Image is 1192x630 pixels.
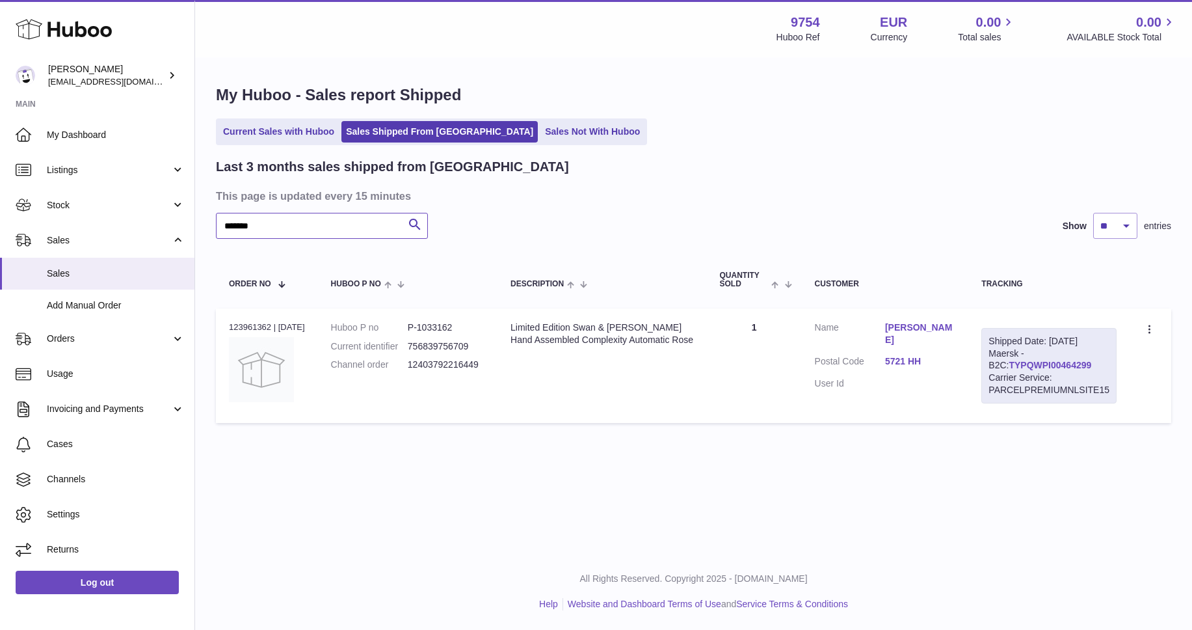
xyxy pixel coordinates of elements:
[981,280,1117,288] div: Tracking
[47,403,171,415] span: Invoicing and Payments
[331,340,408,353] dt: Current identifier
[981,328,1117,404] div: Maersk - B2C:
[568,599,721,609] a: Website and Dashboard Terms of Use
[563,598,848,610] li: and
[1063,220,1087,232] label: Show
[1144,220,1171,232] span: entries
[47,438,185,450] span: Cases
[47,333,171,345] span: Orders
[47,129,185,141] span: My Dashboard
[331,359,408,371] dt: Channel order
[47,199,171,212] span: Stock
[880,14,907,31] strong: EUR
[815,355,885,371] dt: Postal Code
[1009,360,1091,370] a: TYPQWPI00464299
[331,280,381,288] span: Huboo P no
[16,571,179,594] a: Log out
[510,280,564,288] span: Description
[988,335,1109,348] div: Shipped Date: [DATE]
[47,473,185,486] span: Channels
[815,377,885,390] dt: User Id
[885,322,955,346] a: [PERSON_NAME]
[408,359,484,371] dd: 12403792216449
[16,66,35,85] img: info@fieldsluxury.london
[229,337,294,402] img: no-photo.jpg
[815,280,956,288] div: Customer
[958,14,1016,44] a: 0.00 Total sales
[216,85,1171,105] h1: My Huboo - Sales report Shipped
[229,322,305,333] div: 123961362 | [DATE]
[988,372,1109,396] div: Carrier Service: PARCELPREMIUMNLSITE15
[48,63,165,88] div: [PERSON_NAME]
[331,322,408,334] dt: Huboo P no
[1136,14,1161,31] span: 0.00
[510,322,693,346] div: Limited Edition Swan & [PERSON_NAME] Hand Assembled Complexity Automatic Rose
[791,14,820,31] strong: 9754
[47,299,185,312] span: Add Manual Order
[229,280,271,288] span: Order No
[47,164,171,176] span: Listings
[47,234,171,247] span: Sales
[47,368,185,380] span: Usage
[958,31,1016,44] span: Total sales
[871,31,908,44] div: Currency
[776,31,820,44] div: Huboo Ref
[408,322,484,334] dd: P-1033162
[216,189,1168,203] h3: This page is updated every 15 minutes
[976,14,1001,31] span: 0.00
[408,340,484,353] dd: 756839756709
[539,599,558,609] a: Help
[707,308,802,423] td: 1
[1066,31,1176,44] span: AVAILABLE Stock Total
[540,121,644,143] a: Sales Not With Huboo
[1066,14,1176,44] a: 0.00 AVAILABLE Stock Total
[47,508,185,521] span: Settings
[205,573,1182,585] p: All Rights Reserved. Copyright 2025 - [DOMAIN_NAME]
[885,355,955,368] a: 5721 HH
[736,599,848,609] a: Service Terms & Conditions
[47,543,185,556] span: Returns
[720,271,769,288] span: Quantity Sold
[815,322,885,349] dt: Name
[216,158,569,176] h2: Last 3 months sales shipped from [GEOGRAPHIC_DATA]
[47,267,185,280] span: Sales
[48,76,191,87] span: [EMAIL_ADDRESS][DOMAIN_NAME]
[341,121,538,143] a: Sales Shipped From [GEOGRAPHIC_DATA]
[219,121,339,143] a: Current Sales with Huboo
